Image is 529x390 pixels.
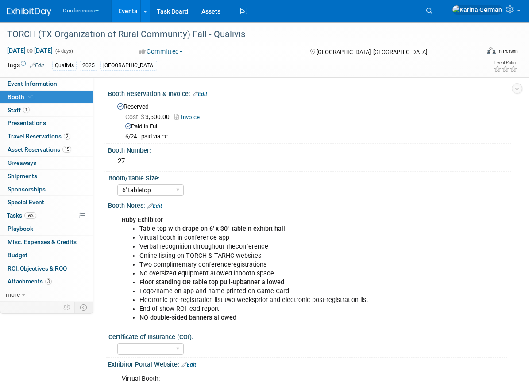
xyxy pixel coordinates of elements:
span: Budget [8,252,27,259]
span: Attachments [8,278,52,285]
div: Booth Notes: [108,199,511,210]
span: Tasks [7,212,36,219]
div: In-Person [497,48,518,54]
span: Booth [8,93,35,100]
span: ROI, Objectives & ROO [8,265,67,272]
span: 2 [64,133,70,140]
td: Personalize Event Tab Strip [59,302,75,313]
span: Special Event [8,199,44,206]
td: Toggle Event Tabs [75,302,93,313]
li: No oversized equipment allowed inbooth space [139,269,425,278]
span: 59% [24,212,36,219]
li: End of show ROI lead report [139,305,425,314]
a: Budget [0,249,93,262]
a: Sponsorships [0,183,93,196]
span: Giveaways [8,159,36,166]
a: Shipments [0,170,93,183]
div: Paid in Full [125,122,505,131]
li: Virtual booth in conference app [139,233,425,242]
button: Committed [136,47,186,56]
a: Special Event [0,196,93,209]
span: Sponsorships [8,186,46,193]
li: Electronic pre-registration list two weeksprior and electronic post-registration list [139,296,425,305]
span: 1 [23,107,30,113]
a: Tasks59% [0,209,93,222]
img: Karina German [452,5,502,15]
div: Qualivis [52,61,77,70]
a: Booth [0,91,93,103]
a: Asset Reservations15 [0,143,93,156]
span: 3,500.00 [125,113,173,120]
a: Edit [181,362,196,368]
div: [GEOGRAPHIC_DATA] [100,61,157,70]
b: Table top with drape on 6' x 30" tablein exhibit hall [139,225,285,233]
div: Booth Number: [108,144,511,155]
div: 27 [115,154,505,168]
span: [DATE] [DATE] [7,46,53,54]
div: Event Rating [494,61,517,65]
span: Cost: $ [125,113,145,120]
span: Travel Reservations [8,133,70,140]
span: Event Information [8,80,57,87]
div: 6/24 - paid via cc [125,133,505,141]
b: Ruby Exhibitor [122,216,163,224]
b: Floor standing OR table top pull-upbanner allowed [139,279,284,286]
td: Tags [7,61,44,71]
a: Giveaways [0,157,93,169]
span: 15 [62,146,71,153]
a: ROI, Objectives & ROO [0,262,93,275]
span: Asset Reservations [8,146,71,153]
div: Certificate of Insurance (COI): [108,330,507,341]
i: Booth reservation complete [28,94,33,99]
a: Playbook [0,222,93,235]
span: to [26,47,34,54]
span: Staff [8,107,30,114]
span: Shipments [8,172,37,180]
a: Invoice [174,114,204,120]
div: TORCH (TX Organization of Rural Community) Fall - Qualivis [4,27,468,42]
li: Two complimentary conferenceregistrations [139,260,425,269]
span: Presentations [8,119,46,126]
img: Format-Inperson.png [487,47,496,54]
img: ExhibitDay [7,8,51,16]
a: Staff1 [0,104,93,117]
li: Verbal recognition throughout theconference [139,242,425,251]
a: Edit [147,203,162,209]
a: Misc. Expenses & Credits [0,236,93,249]
span: (4 days) [54,48,73,54]
a: Travel Reservations2 [0,130,93,143]
a: Event Information [0,77,93,90]
span: more [6,291,20,298]
span: Misc. Expenses & Credits [8,238,77,245]
div: Event Format [438,46,518,59]
div: Exhibitor Portal Website: [108,358,511,369]
div: Booth/Table Size: [108,172,507,183]
a: Presentations [0,117,93,130]
span: [GEOGRAPHIC_DATA], [GEOGRAPHIC_DATA] [317,49,427,55]
span: 3 [45,278,52,285]
span: Playbook [8,225,33,232]
a: more [0,288,93,301]
div: Reserved [115,100,505,141]
b: NO double-sided banners allowed [139,314,236,321]
li: Logo/name on app and name printed on Game Card [139,287,425,296]
a: Edit [30,62,44,69]
div: 2025 [80,61,97,70]
a: Attachments3 [0,275,93,288]
div: Booth Reservation & Invoice: [108,87,511,99]
li: Online listing on TORCH & TARHC websites [139,252,425,260]
a: Edit [193,91,207,97]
